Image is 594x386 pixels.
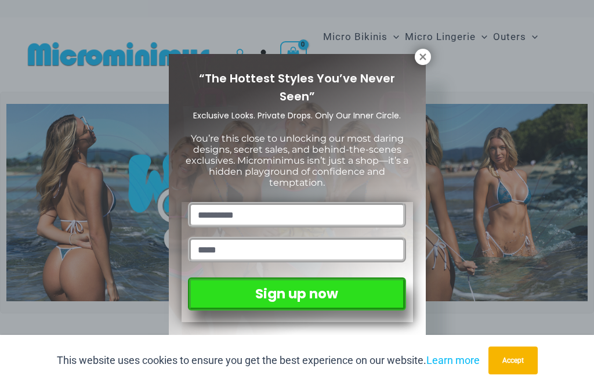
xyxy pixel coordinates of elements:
[488,347,538,374] button: Accept
[193,110,401,121] span: Exclusive Looks. Private Drops. Only Our Inner Circle.
[186,133,408,189] span: You’re this close to unlocking our most daring designs, secret sales, and behind-the-scenes exclu...
[415,49,431,65] button: Close
[188,277,405,311] button: Sign up now
[199,70,395,104] span: “The Hottest Styles You’ve Never Seen”
[426,354,480,366] a: Learn more
[57,352,480,369] p: This website uses cookies to ensure you get the best experience on our website.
